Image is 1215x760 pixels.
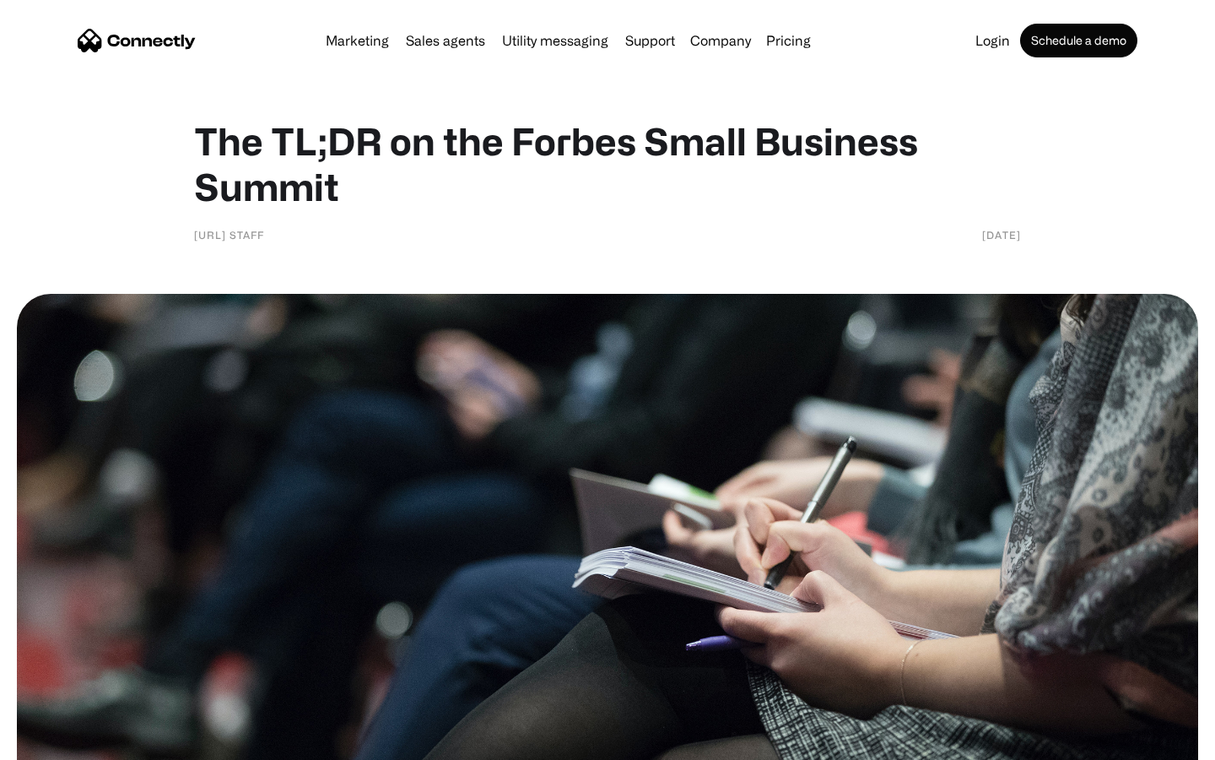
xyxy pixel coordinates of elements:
[1020,24,1137,57] a: Schedule a demo
[982,226,1021,243] div: [DATE]
[17,730,101,754] aside: Language selected: English
[194,118,1021,209] h1: The TL;DR on the Forbes Small Business Summit
[495,34,615,47] a: Utility messaging
[690,29,751,52] div: Company
[194,226,264,243] div: [URL] Staff
[618,34,682,47] a: Support
[969,34,1017,47] a: Login
[319,34,396,47] a: Marketing
[759,34,818,47] a: Pricing
[399,34,492,47] a: Sales agents
[34,730,101,754] ul: Language list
